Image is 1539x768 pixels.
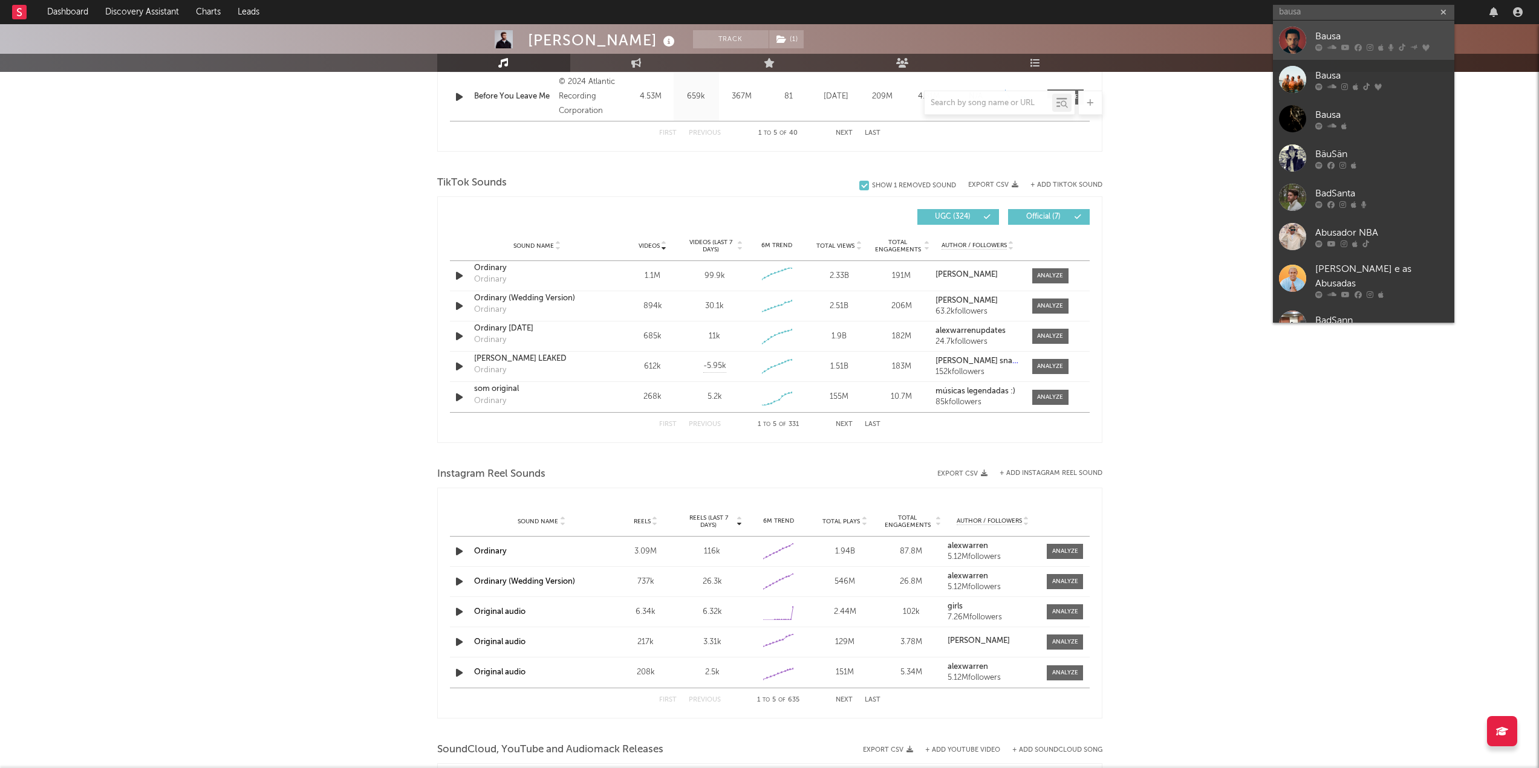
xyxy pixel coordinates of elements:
strong: alexwarren [948,663,988,671]
span: TikTok Sounds [437,176,507,190]
button: Track [693,30,769,48]
strong: alexwarrenupdates [935,327,1006,335]
div: 10.7M [873,391,929,403]
div: 26.3k [682,576,743,588]
div: Bausa [1315,29,1448,44]
div: 6M Trend [749,517,809,526]
div: 191M [873,270,929,282]
div: 6.34k [616,606,676,618]
button: Next [836,697,853,703]
button: Previous [689,697,721,703]
button: Previous [689,130,721,137]
a: [PERSON_NAME] e as Abusadas [1273,256,1454,305]
a: som original [474,383,600,395]
button: + Add YouTube Video [925,747,1000,753]
span: Videos [639,242,660,250]
a: BäuSän [1273,138,1454,178]
a: Ordinary [DATE] [474,323,600,335]
div: Ordinary [474,262,600,274]
div: 6M Trend [749,241,805,250]
div: BadSanta [1315,186,1448,201]
span: Total Engagements [881,514,934,529]
span: UGC ( 324 ) [925,213,981,221]
div: 5.12M followers [948,553,1038,561]
div: 151M [815,666,875,679]
div: 102k [881,606,942,618]
div: 2.44M [815,606,875,618]
button: Official(7) [1008,209,1090,225]
a: Ordinary (Wedding Version) [474,292,600,305]
div: 1 5 331 [745,418,812,432]
div: 217k [616,636,676,648]
div: 183M [873,361,929,373]
div: 3.31k [682,636,743,648]
a: [PERSON_NAME] LEAKED [474,353,600,365]
span: ( 1 ) [769,30,804,48]
span: of [779,131,787,136]
div: 7.26M followers [948,613,1038,622]
div: 546M [815,576,875,588]
div: Bausa [1315,68,1448,83]
button: Export CSV [863,746,913,753]
div: [PERSON_NAME] [528,30,678,50]
button: First [659,130,677,137]
span: Total Engagements [873,239,922,253]
div: 129M [815,636,875,648]
div: 5.2k [708,391,722,403]
a: Bausa [1273,21,1454,60]
button: + Add Instagram Reel Sound [1000,470,1102,477]
div: 152k followers [935,368,1020,376]
a: alexwarrenupdates [935,327,1020,335]
strong: [PERSON_NAME] [935,297,998,305]
div: 737k [616,576,676,588]
div: 1.1M [625,270,681,282]
div: 116k [682,546,743,558]
span: SoundCloud, YouTube and Audiomack Releases [437,743,663,757]
a: Original audio [474,608,525,616]
a: alexwarren [948,572,1038,581]
div: Bausa [1315,108,1448,122]
strong: girls [948,602,963,610]
span: -5.95k [703,360,726,372]
div: + Add Instagram Reel Sound [987,470,1102,477]
div: BadSann [1315,313,1448,328]
span: Videos (last 7 days) [686,239,735,253]
div: 3.78M [881,636,942,648]
div: 612k [625,361,681,373]
div: © 2024 Atlantic Recording Corporation [559,75,625,118]
span: Total Views [816,242,854,250]
div: BäuSän [1315,147,1448,161]
div: 63.2k followers [935,308,1020,316]
div: 5.34M [881,666,942,679]
button: Next [836,130,853,137]
div: Ordinary [474,304,506,316]
div: 268k [625,391,681,403]
button: (1) [769,30,804,48]
a: BadSanta [1273,178,1454,217]
div: Ordinary [474,334,506,346]
button: + Add SoundCloud Song [1000,747,1102,753]
span: Author / Followers [957,517,1022,525]
div: 1.51B [811,361,867,373]
a: Abusador NBA [1273,217,1454,256]
div: Ordinary [474,364,506,376]
button: Last [865,697,880,703]
div: 5.12M followers [948,674,1038,682]
span: of [778,697,786,703]
a: [PERSON_NAME] [935,271,1020,279]
div: 208k [616,666,676,679]
button: + Add TikTok Sound [1018,182,1102,189]
a: Original audio [474,668,525,676]
div: 1.9B [811,331,867,343]
span: to [763,422,770,427]
div: 894k [625,300,681,312]
a: Bausa [1273,60,1454,99]
div: 155M [811,391,867,403]
div: Show 1 Removed Sound [872,182,956,190]
div: 1 5 40 [745,126,812,141]
div: 24.7k followers [935,338,1020,346]
strong: músicas legendadas :) [935,387,1015,395]
span: Author / Followers [942,242,1007,250]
